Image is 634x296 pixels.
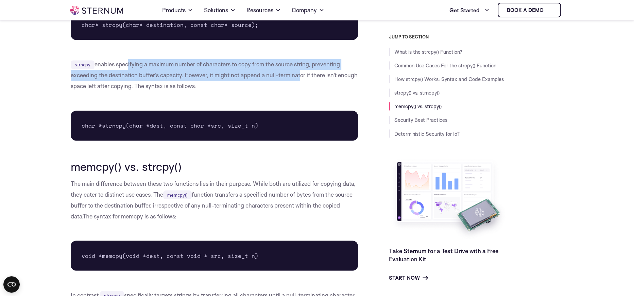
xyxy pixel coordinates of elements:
pre: char *strncpy(char *dest, const char *src, size_t n) [71,111,358,141]
a: Take Sternum for a Test Drive with a Free Evaluation Kit [389,247,498,262]
a: Security Best Practices [394,117,447,123]
code: strncpy [71,60,95,69]
a: Deterministic Security for IoT [394,130,460,137]
img: Take Sternum for a Test Drive with a Free Evaluation Kit [389,157,508,241]
a: Company [292,1,324,20]
a: How strcpy() Works: Syntax and Code Examples [394,76,504,82]
a: memcpy() [163,191,192,198]
h2: memcpy() vs. strcpy() [71,160,358,172]
a: memcpy() vs. strcpy() [394,103,442,110]
code: memcpy() [163,190,192,199]
pre: void *memcpy(void *dest, const void * src, size_t n) [71,241,358,270]
a: Solutions [204,1,236,20]
a: Book a demo [498,3,561,17]
button: Open CMP widget [3,276,20,293]
pre: char* strcpy(char* destination, const char* source); [71,10,358,40]
a: Resources [246,1,281,20]
p: enables specifying a maximum number of characters to copy from the source string, preventing exce... [71,59,358,92]
img: sternum iot [70,6,123,15]
a: Get Started [449,3,490,17]
h3: JUMP TO SECTION [389,34,564,39]
p: The main difference between these two functions lies in their purpose. While both are utilized fo... [71,178,358,221]
a: What is the strcpy() Function? [394,49,462,55]
a: Start Now [389,274,428,282]
a: Products [162,1,193,20]
a: strcpy() vs. strncpy() [394,89,440,96]
img: sternum iot [546,7,552,13]
a: Common Use Cases For the strcpy() Function [394,62,496,69]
